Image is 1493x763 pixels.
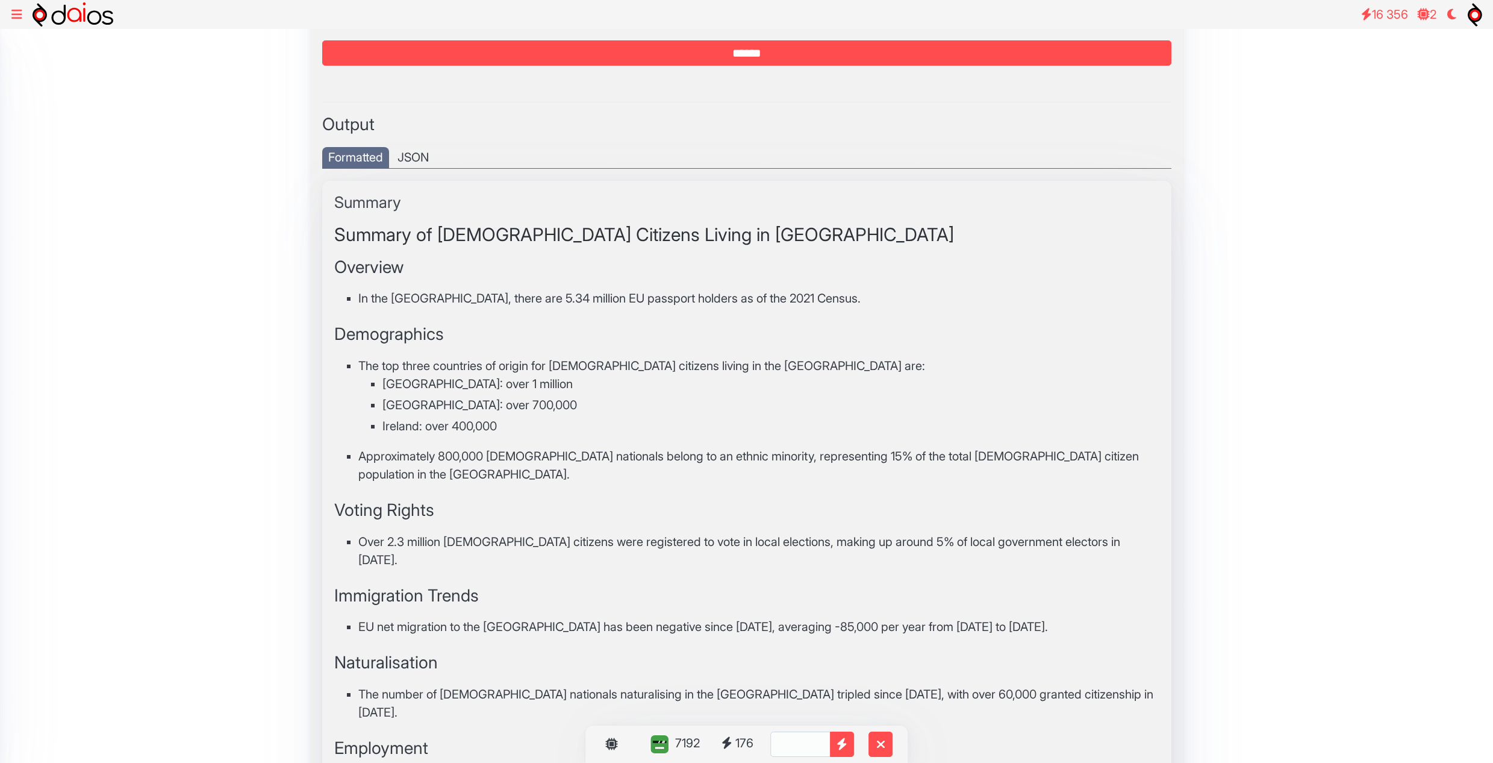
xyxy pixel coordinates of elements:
[391,147,435,168] div: JSON
[334,324,1159,345] h2: Demographics
[334,224,1159,245] h1: Summary of [DEMOGRAPHIC_DATA] Citizens Living in [GEOGRAPHIC_DATA]
[334,653,1159,673] h2: Naturalisation
[322,147,389,168] div: Formatted
[334,586,1159,606] h2: Immigration Trends
[358,289,1159,307] li: In the [GEOGRAPHIC_DATA], there are 5.34 million EU passport holders as of the 2021 Census.
[1355,2,1414,27] a: 16 356
[334,738,1159,759] h2: Employment
[334,257,1159,278] h2: Overview
[382,396,1159,414] li: [GEOGRAPHIC_DATA]: over 700,000
[1468,2,1482,27] img: symbol.svg
[358,357,1159,435] li: The top three countries of origin for [DEMOGRAPHIC_DATA] citizens living in the [GEOGRAPHIC_DATA]...
[358,447,1159,483] li: Approximately 800,000 [DEMOGRAPHIC_DATA] nationals belong to an ethnic minority, representing 15%...
[382,375,1159,393] li: [GEOGRAPHIC_DATA]: over 1 million
[1412,2,1442,27] a: 2
[1372,7,1408,22] span: 16 356
[322,115,1171,135] h2: Output
[334,500,1159,521] h2: Voting Rights
[358,533,1159,569] li: Over 2.3 million [DEMOGRAPHIC_DATA] citizens were registered to vote in local elections, making u...
[358,618,1159,636] li: EU net migration to the [GEOGRAPHIC_DATA] has been negative since [DATE], averaging -85,000 per y...
[1430,7,1436,22] span: 2
[358,685,1159,721] li: The number of [DEMOGRAPHIC_DATA] nationals naturalising in the [GEOGRAPHIC_DATA] tripled since [D...
[33,2,113,27] img: logo-h.svg
[334,193,1159,212] h3: Summary
[382,417,1159,435] li: Ireland: over 400,000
